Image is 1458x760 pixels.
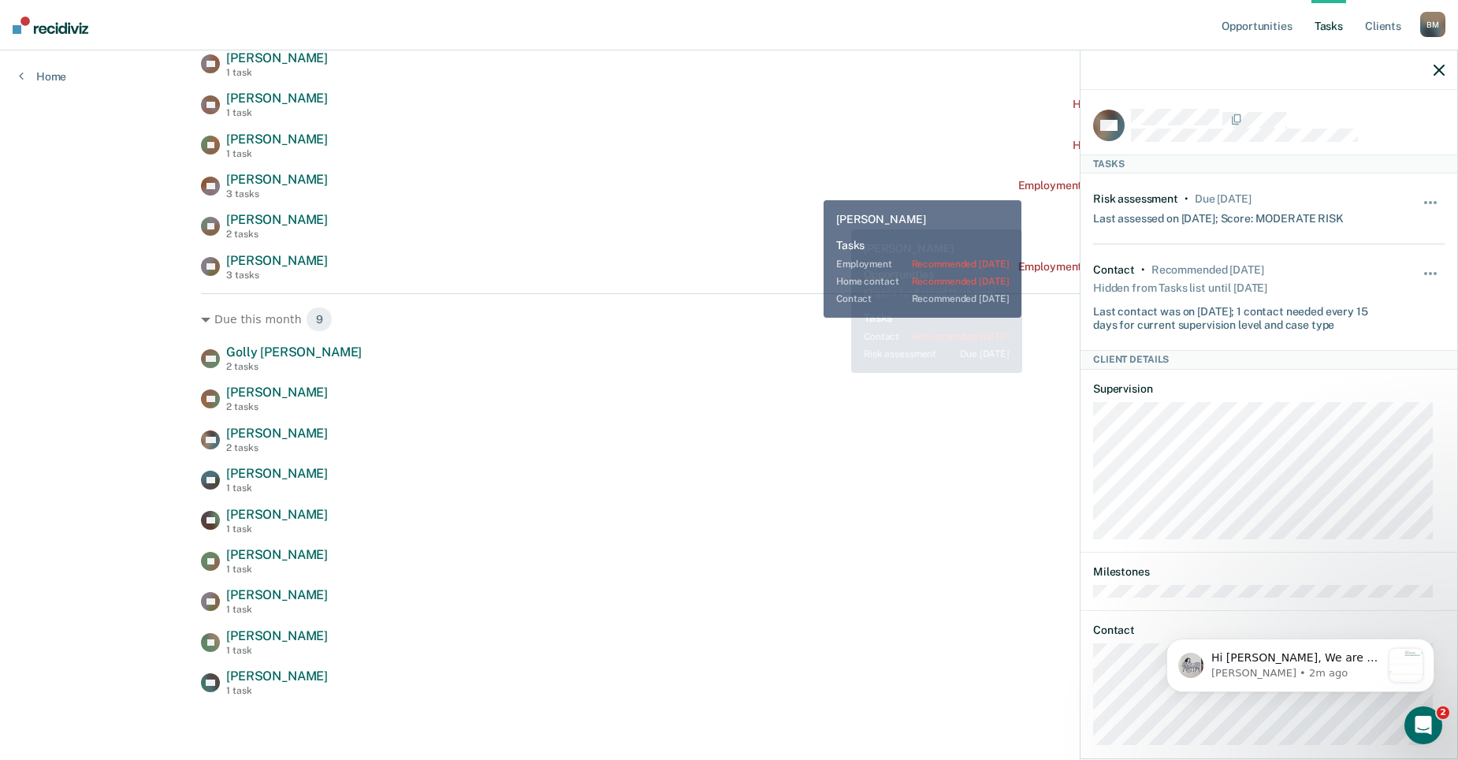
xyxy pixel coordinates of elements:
div: Contact [1093,263,1135,277]
div: 1 task [226,523,328,535]
span: [PERSON_NAME] [226,669,328,684]
div: • [1185,192,1188,206]
div: 1 task [226,107,328,118]
span: [PERSON_NAME] [226,426,328,441]
span: 2 [1437,706,1449,719]
div: Due this month [201,307,1257,332]
span: [PERSON_NAME] [226,212,328,227]
div: 1 task [226,604,328,615]
div: 2 tasks [226,361,362,372]
div: 1 task [226,148,328,159]
div: • [1141,263,1145,277]
a: Home [19,69,66,84]
div: 2 tasks [226,401,328,412]
div: 1 task [226,564,328,575]
dt: Supervision [1093,382,1445,396]
div: Hidden from Tasks list until [DATE] [1093,277,1267,299]
div: 1 task [226,645,328,656]
div: Home contact recommended [DATE] [1073,139,1257,152]
div: Risk assessment [1093,192,1178,206]
span: [PERSON_NAME] [226,587,328,602]
dt: Contact [1093,624,1445,637]
span: [PERSON_NAME] [226,547,328,562]
div: 1 task [226,67,328,78]
span: [PERSON_NAME] [226,628,328,643]
span: [PERSON_NAME] [226,132,328,147]
div: B M [1420,12,1445,37]
div: Tasks [1080,155,1457,173]
div: Last assessed on [DATE]; Score: MODERATE RISK [1093,206,1344,225]
div: Employment Verification recommended [DATE] [1018,179,1257,192]
div: Last contact was on [DATE]; 1 contact needed every 15 days for current supervision level and case... [1093,299,1386,332]
div: 3 tasks [226,188,328,199]
div: 1 task [226,685,328,696]
div: Home contact recommended [DATE] [1073,98,1257,111]
span: [PERSON_NAME] [226,507,328,522]
span: [PERSON_NAME] [226,253,328,268]
div: 3 tasks [226,270,328,281]
span: [PERSON_NAME] [226,466,328,481]
div: Employment Verification recommended [DATE] [1018,260,1257,274]
span: 9 [306,307,333,332]
div: 1 task [226,482,328,494]
span: [PERSON_NAME] [226,91,328,106]
span: [PERSON_NAME] [226,172,328,187]
div: 2 tasks [226,229,328,240]
iframe: Intercom live chat [1404,706,1442,744]
span: [PERSON_NAME] [226,50,328,65]
div: Recommended in 10 days [1151,263,1263,277]
span: Golly [PERSON_NAME] [226,345,362,360]
img: Recidiviz [13,17,88,34]
iframe: Intercom notifications message [1143,607,1458,717]
dt: Milestones [1093,565,1445,579]
div: Due in 4 days [1195,192,1252,206]
span: [PERSON_NAME] [226,385,328,400]
div: 2 tasks [226,442,328,453]
div: Client Details [1080,350,1457,369]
